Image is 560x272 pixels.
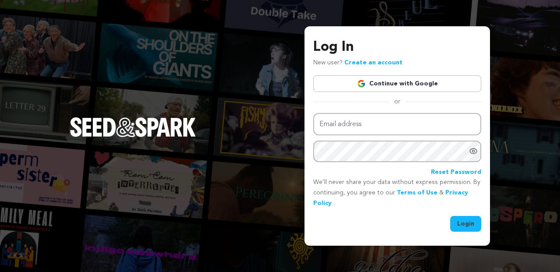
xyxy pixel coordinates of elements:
a: Privacy Policy [313,190,468,206]
a: Continue with Google [313,75,481,92]
button: Login [450,216,481,232]
a: Reset Password [431,167,481,178]
a: Terms of Use [397,190,437,196]
a: Create an account [344,60,402,66]
a: Seed&Spark Homepage [70,117,196,154]
p: New user? [313,58,402,68]
span: or [389,97,406,106]
h3: Log In [313,37,481,58]
p: We’ll never share your data without express permission. By continuing, you agree to our & . [313,177,481,208]
input: Email address [313,113,481,135]
a: Show password as plain text. Warning: this will display your password on the screen. [469,147,478,155]
img: Google logo [357,79,366,88]
img: Seed&Spark Logo [70,117,196,137]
